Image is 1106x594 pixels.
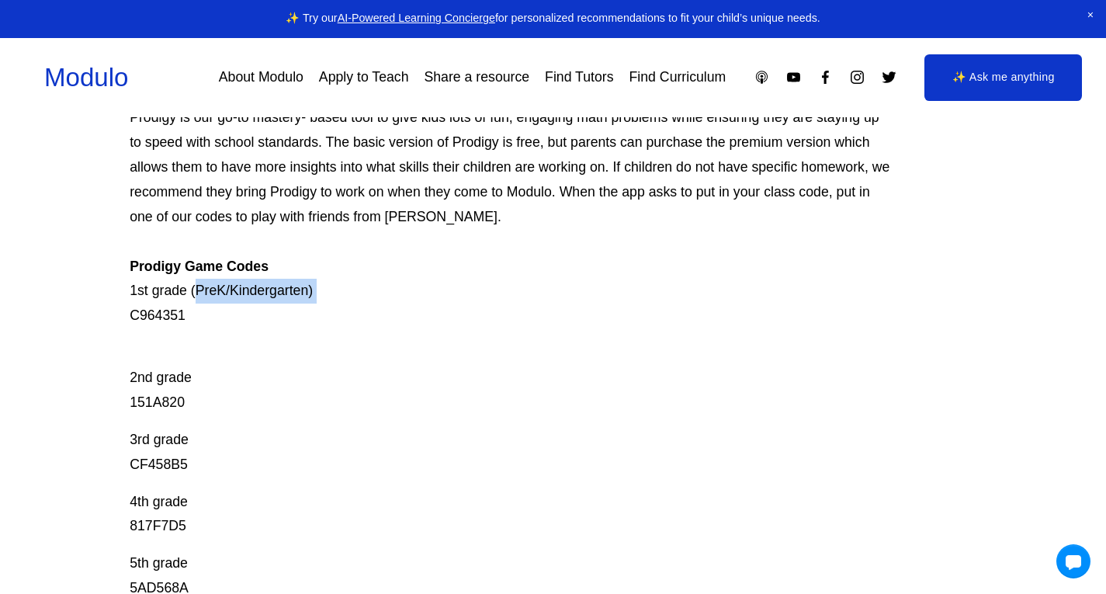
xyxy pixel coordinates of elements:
a: Facebook [817,69,834,85]
a: Twitter [881,69,897,85]
p: 3rd grade CF458B5 [130,428,891,478]
a: Modulo [44,63,129,92]
a: About Modulo [219,64,303,91]
a: Share a resource [424,64,529,91]
a: Find Curriculum [629,64,726,91]
a: YouTube [785,69,802,85]
p: Prodigy is our go-to mastery- based tool to give kids lots of fun, engaging math problems while e... [130,106,891,328]
p: 4th grade 817F7D5 [130,490,891,540]
strong: Prodigy Game Codes [130,259,269,274]
a: AI-Powered Learning Concierge [338,12,495,24]
a: Apply to Teach [319,64,409,91]
a: ✨ Ask me anything [924,54,1082,101]
p: 2nd grade 151A820 [130,341,891,415]
a: Apple Podcasts [754,69,770,85]
a: Instagram [849,69,865,85]
a: Find Tutors [545,64,613,91]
